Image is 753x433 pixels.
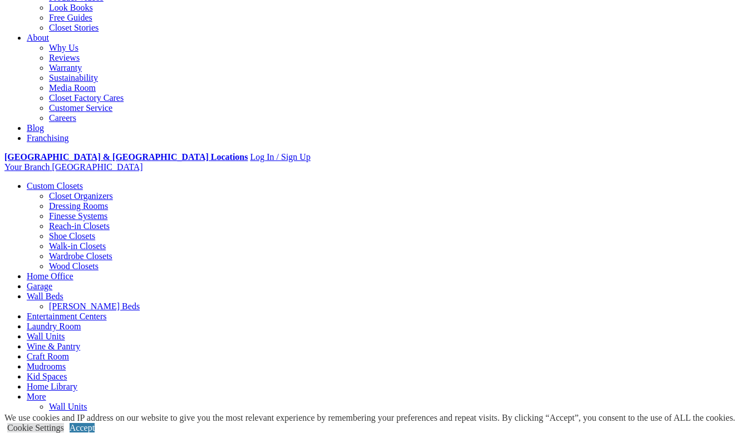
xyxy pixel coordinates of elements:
a: Why Us [49,43,78,52]
a: Shoe Closets [49,231,95,241]
a: Sustainability [49,73,98,82]
a: Reviews [49,53,80,62]
a: Wood Closets [49,261,99,271]
a: Cookie Settings [7,423,64,432]
a: Wall Units [27,332,65,341]
div: We use cookies and IP address on our website to give you the most relevant experience by remember... [4,413,735,423]
a: [GEOGRAPHIC_DATA] & [GEOGRAPHIC_DATA] Locations [4,152,248,162]
a: Franchising [27,133,69,143]
a: Blog [27,123,44,133]
a: Reach-in Closets [49,221,110,231]
a: Closet Factory Cares [49,93,124,103]
a: Craft Room [27,352,69,361]
a: Wine & Pantry [27,342,80,351]
a: Home Library [27,382,77,391]
a: Dressing Rooms [49,201,108,211]
a: Closet Organizers [49,191,113,201]
a: Walk-in Closets [49,241,106,251]
a: [PERSON_NAME] Beds [49,301,140,311]
a: Log In / Sign Up [250,152,310,162]
a: Entertainment Centers [27,312,107,321]
a: Your Branch [GEOGRAPHIC_DATA] [4,162,143,172]
a: Careers [49,113,76,123]
a: Laundry Room [27,322,81,331]
a: Wall Beds [27,291,63,301]
a: Wine & Pantry [49,412,102,421]
span: Your Branch [4,162,50,172]
a: Customer Service [49,103,112,113]
a: More menu text will display only on big screen [27,392,46,401]
a: Wall Units [49,402,87,411]
span: [GEOGRAPHIC_DATA] [52,162,142,172]
a: Custom Closets [27,181,83,191]
a: Look Books [49,3,93,12]
a: Free Guides [49,13,92,22]
a: Closet Stories [49,23,99,32]
a: Mudrooms [27,362,66,371]
a: Kid Spaces [27,372,67,381]
a: Accept [70,423,95,432]
a: About [27,33,49,42]
a: Finesse Systems [49,211,107,221]
a: Garage [27,281,52,291]
a: Media Room [49,83,96,93]
a: Home Office [27,271,73,281]
a: Wardrobe Closets [49,251,112,261]
a: Warranty [49,63,82,72]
